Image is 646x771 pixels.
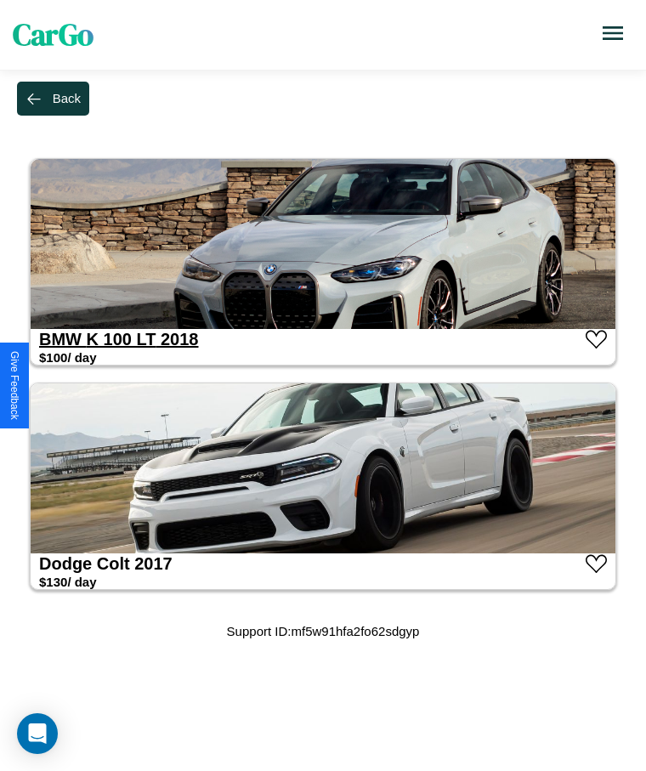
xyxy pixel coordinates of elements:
p: Support ID: mf5w91hfa2fo62sdgyp [227,620,420,643]
a: BMW K 100 LT 2018 [39,330,198,349]
h3: $ 130 / day [39,575,97,589]
button: Back [17,82,89,116]
a: Dodge Colt 2017 [39,554,173,573]
h3: $ 100 / day [39,350,97,365]
div: Give Feedback [8,351,20,420]
div: Back [53,91,81,105]
span: CarGo [13,14,93,55]
div: Open Intercom Messenger [17,713,58,754]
